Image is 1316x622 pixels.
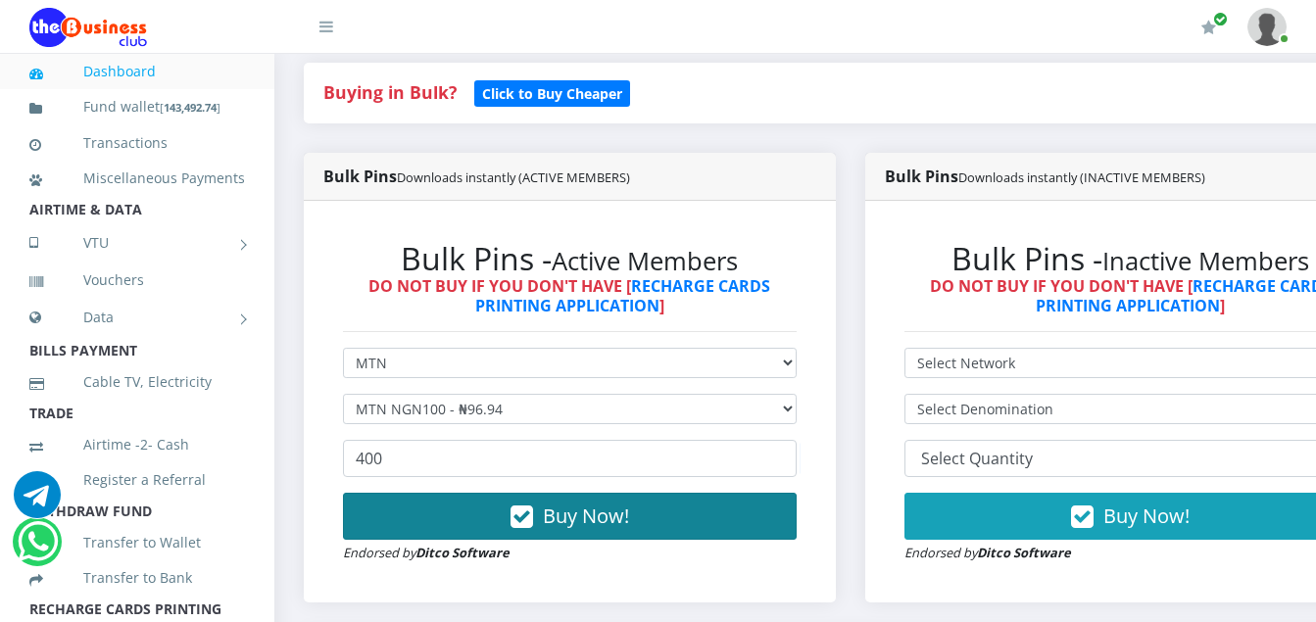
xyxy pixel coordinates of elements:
a: Transfer to Wallet [29,520,245,565]
i: Renew/Upgrade Subscription [1201,20,1216,35]
strong: Bulk Pins [323,166,630,187]
a: Dashboard [29,49,245,94]
a: Transactions [29,120,245,166]
h2: Bulk Pins - [343,240,797,277]
small: Downloads instantly (ACTIVE MEMBERS) [397,168,630,186]
a: Cable TV, Electricity [29,359,245,405]
span: Buy Now! [543,502,629,529]
b: 143,492.74 [164,100,217,115]
a: Transfer to Bank [29,555,245,600]
small: Endorsed by [343,544,510,561]
a: Chat for support [14,486,61,518]
strong: Bulk Pins [885,166,1205,187]
strong: Ditco Software [415,544,510,561]
a: Fund wallet[143,492.74] [29,84,245,130]
small: Active Members [552,244,738,278]
small: Downloads instantly (INACTIVE MEMBERS) [958,168,1205,186]
a: VTU [29,218,245,267]
b: Click to Buy Cheaper [482,84,622,103]
a: Register a Referral [29,457,245,502]
a: Vouchers [29,258,245,303]
a: Chat for support [18,533,58,565]
a: Data [29,293,245,342]
img: User [1247,8,1287,46]
small: Endorsed by [904,544,1071,561]
strong: DO NOT BUY IF YOU DON'T HAVE [ ] [368,275,770,315]
a: Airtime -2- Cash [29,422,245,467]
input: Enter Quantity [343,440,797,477]
small: [ ] [160,100,220,115]
img: Logo [29,8,147,47]
a: Miscellaneous Payments [29,156,245,201]
strong: Buying in Bulk? [323,80,457,104]
button: Buy Now! [343,493,797,540]
span: Buy Now! [1103,502,1190,529]
small: Inactive Members [1102,244,1309,278]
a: RECHARGE CARDS PRINTING APPLICATION [475,275,771,315]
strong: Ditco Software [977,544,1071,561]
span: Renew/Upgrade Subscription [1213,12,1228,26]
a: Click to Buy Cheaper [474,80,630,104]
